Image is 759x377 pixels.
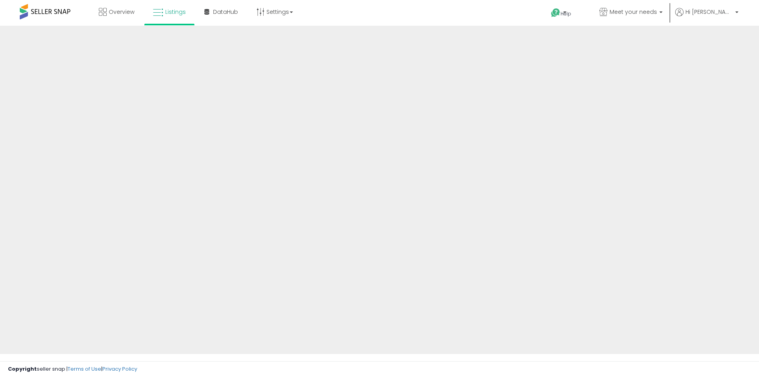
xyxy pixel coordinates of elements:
[675,8,738,26] a: Hi [PERSON_NAME]
[213,8,238,16] span: DataHub
[551,8,561,18] i: Get Help
[685,8,733,16] span: Hi [PERSON_NAME]
[561,10,571,17] span: Help
[610,8,657,16] span: Meet your needs
[165,8,186,16] span: Listings
[109,8,134,16] span: Overview
[545,2,587,26] a: Help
